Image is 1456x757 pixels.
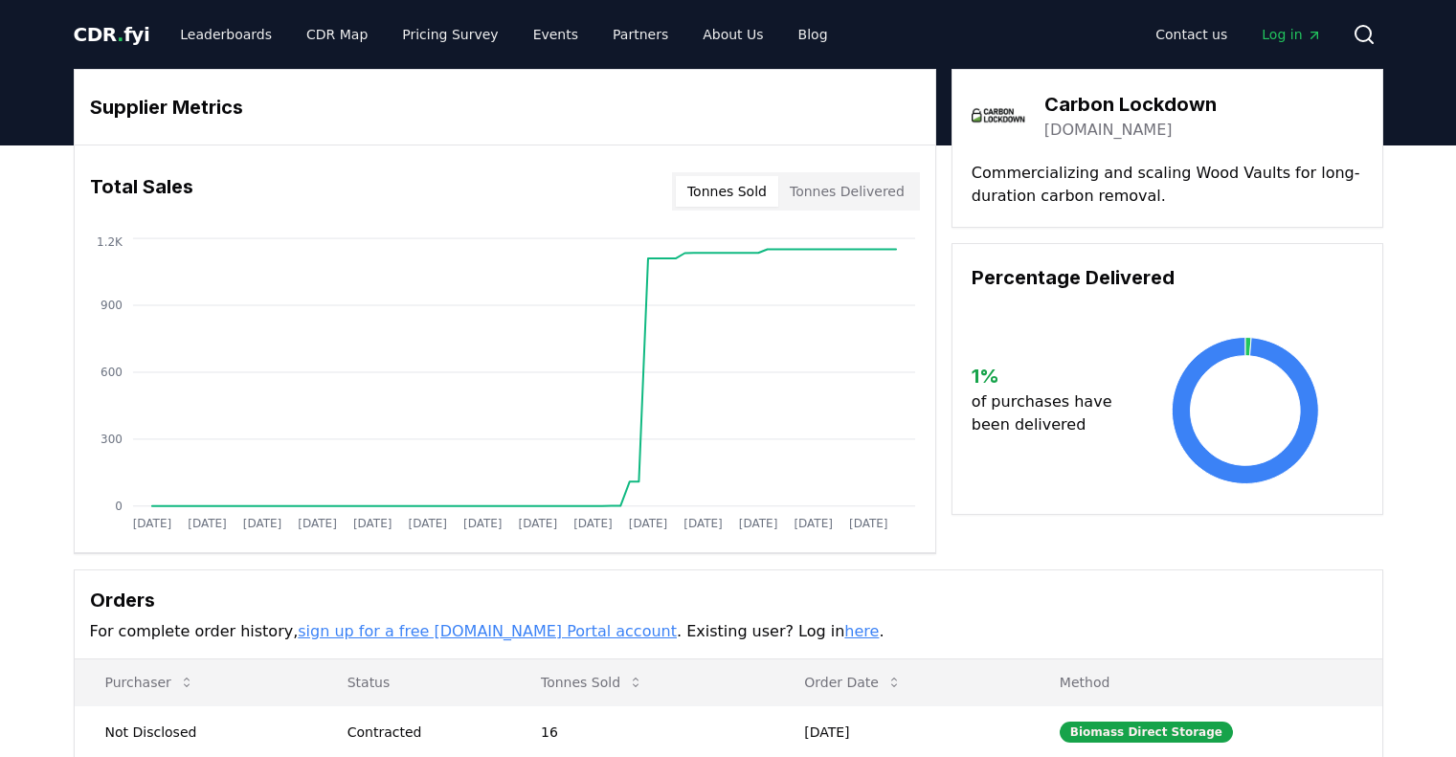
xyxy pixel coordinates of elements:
[573,517,613,530] tspan: [DATE]
[789,663,917,701] button: Order Date
[408,517,447,530] tspan: [DATE]
[90,663,210,701] button: Purchaser
[298,517,337,530] tspan: [DATE]
[518,517,557,530] tspan: [DATE]
[90,620,1367,643] p: For complete order history, . Existing user? Log in .
[972,162,1363,208] p: Commercializing and scaling Wood Vaults for long-duration carbon removal.
[165,17,287,52] a: Leaderboards
[353,517,392,530] tspan: [DATE]
[90,172,193,211] h3: Total Sales
[1044,119,1173,142] a: [DOMAIN_NAME]
[794,517,833,530] tspan: [DATE]
[849,517,888,530] tspan: [DATE]
[347,723,495,742] div: Contracted
[783,17,843,52] a: Blog
[844,622,879,640] a: here
[165,17,842,52] nav: Main
[972,362,1128,390] h3: 1 %
[115,500,123,513] tspan: 0
[597,17,683,52] a: Partners
[687,17,778,52] a: About Us
[1044,90,1217,119] h3: Carbon Lockdown
[90,586,1367,614] h3: Orders
[117,23,123,46] span: .
[74,23,150,46] span: CDR fyi
[1044,673,1367,692] p: Method
[1140,17,1336,52] nav: Main
[291,17,383,52] a: CDR Map
[1060,722,1233,743] div: Biomass Direct Storage
[101,366,123,379] tspan: 600
[101,299,123,312] tspan: 900
[972,263,1363,292] h3: Percentage Delivered
[1246,17,1336,52] a: Log in
[332,673,495,692] p: Status
[463,517,503,530] tspan: [DATE]
[526,663,659,701] button: Tonnes Sold
[1262,25,1321,44] span: Log in
[242,517,281,530] tspan: [DATE]
[298,622,677,640] a: sign up for a free [DOMAIN_NAME] Portal account
[518,17,594,52] a: Events
[132,517,171,530] tspan: [DATE]
[972,89,1025,143] img: Carbon Lockdown-logo
[1140,17,1243,52] a: Contact us
[90,93,920,122] h3: Supplier Metrics
[101,433,123,446] tspan: 300
[628,517,667,530] tspan: [DATE]
[739,517,778,530] tspan: [DATE]
[188,517,227,530] tspan: [DATE]
[676,176,778,207] button: Tonnes Sold
[387,17,513,52] a: Pricing Survey
[683,517,723,530] tspan: [DATE]
[97,235,123,249] tspan: 1.2K
[74,21,150,48] a: CDR.fyi
[972,390,1128,436] p: of purchases have been delivered
[778,176,916,207] button: Tonnes Delivered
